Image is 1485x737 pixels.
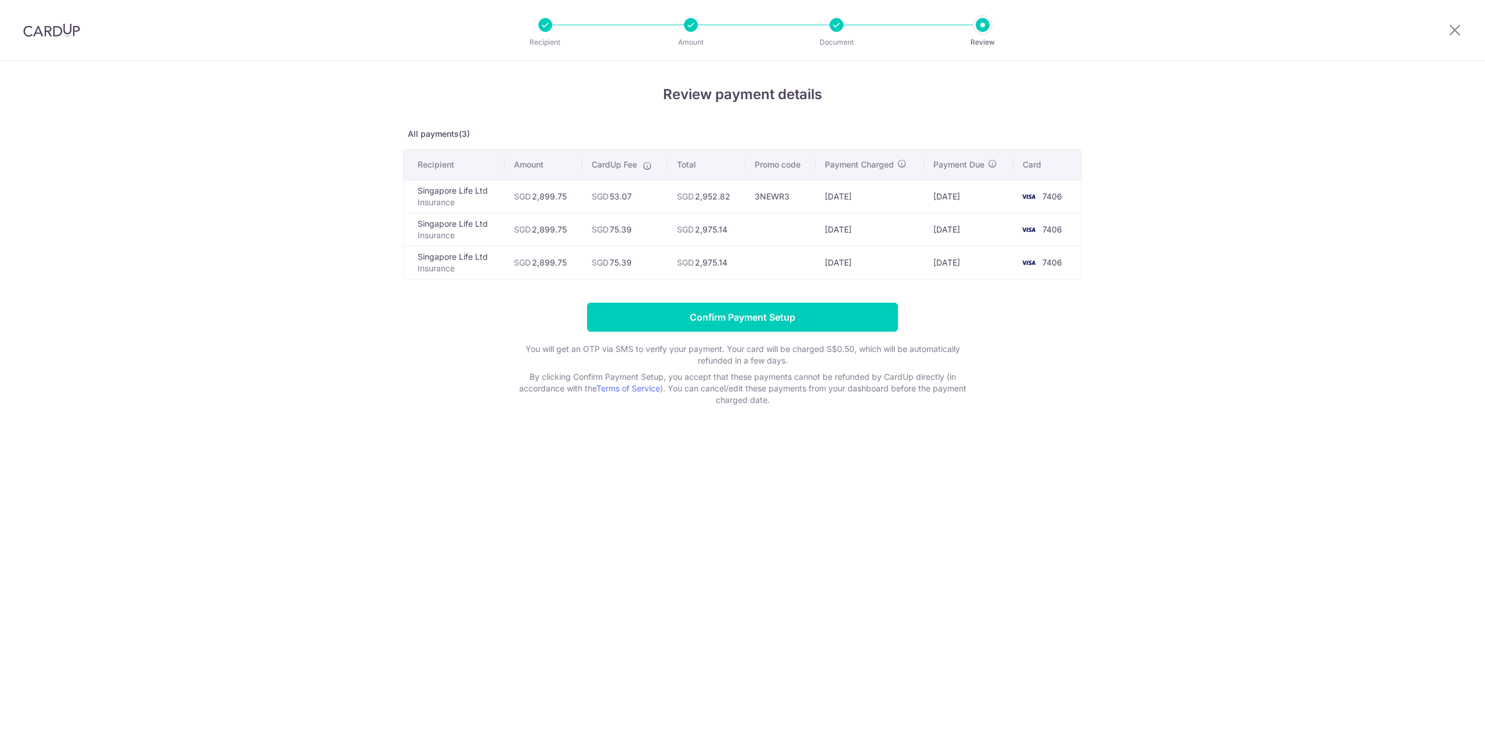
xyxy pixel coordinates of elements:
td: Singapore Life Ltd [404,180,505,213]
span: SGD [514,257,531,267]
th: Amount [505,150,582,180]
td: [DATE] [924,180,1013,213]
a: Terms of Service [596,383,660,393]
span: Payment Due [933,159,984,170]
span: SGD [514,224,531,234]
td: [DATE] [816,213,924,246]
th: Card [1013,150,1081,180]
span: SGD [592,257,609,267]
td: [DATE] [816,246,924,279]
span: SGD [677,224,694,234]
td: 2,975.14 [668,246,745,279]
span: SGD [677,191,694,201]
span: SGD [592,224,609,234]
p: All payments(3) [403,128,1082,140]
span: Payment Charged [825,159,894,170]
td: 3NEWR3 [745,180,815,213]
h4: Review payment details [403,84,1082,105]
p: Insurance [418,263,495,274]
td: 75.39 [582,213,668,246]
p: You will get an OTP via SMS to verify your payment. Your card will be charged S$0.50, which will ... [510,343,975,366]
th: Total [668,150,745,180]
span: CardUp Fee [592,159,637,170]
span: SGD [677,257,694,267]
input: Confirm Payment Setup [587,303,898,332]
td: Singapore Life Ltd [404,213,505,246]
td: 53.07 [582,180,668,213]
td: 2,899.75 [505,180,582,213]
p: By clicking Confirm Payment Setup, you accept that these payments cannot be refunded by CardUp di... [510,371,975,406]
td: 2,899.75 [505,213,582,246]
th: Recipient [404,150,505,180]
td: 75.39 [582,246,668,279]
th: Promo code [745,150,815,180]
img: CardUp [23,23,80,37]
td: Singapore Life Ltd [404,246,505,279]
span: SGD [514,191,531,201]
p: Review [940,37,1026,48]
td: 2,952.82 [668,180,745,213]
p: Recipient [502,37,588,48]
td: [DATE] [924,246,1013,279]
p: Document [794,37,879,48]
iframe: Opens a widget where you can find more information [1411,702,1473,731]
span: 7406 [1042,224,1062,234]
td: [DATE] [924,213,1013,246]
td: [DATE] [816,180,924,213]
img: <span class="translation_missing" title="translation missing: en.account_steps.new_confirm_form.b... [1017,256,1040,270]
span: 7406 [1042,191,1062,201]
td: 2,899.75 [505,246,582,279]
p: Amount [648,37,734,48]
span: 7406 [1042,257,1062,267]
span: SGD [592,191,609,201]
img: <span class="translation_missing" title="translation missing: en.account_steps.new_confirm_form.b... [1017,190,1040,204]
p: Insurance [418,197,495,208]
img: <span class="translation_missing" title="translation missing: en.account_steps.new_confirm_form.b... [1017,223,1040,237]
p: Insurance [418,230,495,241]
td: 2,975.14 [668,213,745,246]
